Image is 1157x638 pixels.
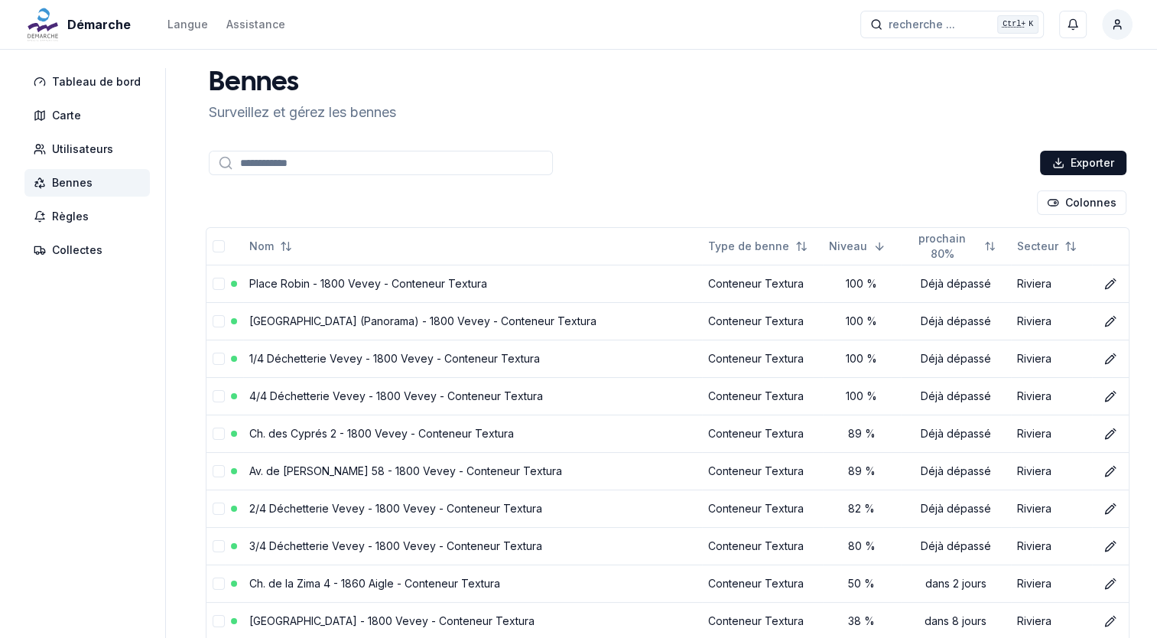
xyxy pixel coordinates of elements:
button: select-row [213,503,225,515]
div: dans 2 jours [907,576,1005,591]
div: Déjà dépassé [907,351,1005,366]
span: Bennes [52,175,93,190]
a: [GEOGRAPHIC_DATA] (Panorama) - 1800 Vevey - Conteneur Textura [249,314,596,327]
div: 100 % [829,276,895,291]
a: Démarche [24,15,137,34]
span: Type de benne [708,239,789,254]
td: Riviera [1011,565,1092,602]
div: Langue [167,17,208,32]
button: select-row [213,465,225,477]
a: 1/4 Déchetterie Vevey - 1800 Vevey - Conteneur Textura [249,352,540,365]
button: select-row [213,315,225,327]
td: Riviera [1011,527,1092,565]
a: Utilisateurs [24,135,156,163]
div: Déjà dépassé [907,501,1005,516]
a: 2/4 Déchetterie Vevey - 1800 Vevey - Conteneur Textura [249,502,542,515]
button: select-row [213,353,225,365]
td: Conteneur Textura [702,302,823,340]
a: Tableau de bord [24,68,156,96]
td: Riviera [1011,490,1092,527]
a: Collectes [24,236,156,264]
button: select-all [213,240,225,252]
button: Langue [167,15,208,34]
div: dans 8 jours [907,614,1005,629]
span: Utilisateurs [52,142,113,157]
div: Déjà dépassé [907,539,1005,554]
div: 50 % [829,576,895,591]
td: Riviera [1011,340,1092,377]
button: Sorted descending. Click to sort ascending. [820,234,895,259]
div: 89 % [829,426,895,441]
a: Av. de [PERSON_NAME] 58 - 1800 Vevey - Conteneur Textura [249,464,562,477]
span: Secteur [1017,239,1058,254]
a: Ch. de la Zima 4 - 1860 Aigle - Conteneur Textura [249,577,500,590]
div: 100 % [829,389,895,404]
div: 82 % [829,501,895,516]
button: Not sorted. Click to sort ascending. [1008,234,1086,259]
div: 100 % [829,314,895,329]
td: Conteneur Textura [702,377,823,415]
button: Cocher les colonnes [1037,190,1126,215]
a: Place Robin - 1800 Vevey - Conteneur Textura [249,277,487,290]
td: Conteneur Textura [702,565,823,602]
div: 38 % [829,614,895,629]
a: Assistance [226,15,285,34]
td: Riviera [1011,377,1092,415]
div: 89 % [829,464,895,479]
span: Nom [249,239,274,254]
span: Tableau de bord [52,74,141,90]
div: Déjà dépassé [907,464,1005,479]
a: Règles [24,203,156,230]
button: select-row [213,578,225,590]
button: select-row [213,540,225,552]
span: Niveau [829,239,867,254]
td: Conteneur Textura [702,527,823,565]
a: 4/4 Déchetterie Vevey - 1800 Vevey - Conteneur Textura [249,389,543,402]
div: Déjà dépassé [907,389,1005,404]
td: Conteneur Textura [702,452,823,490]
button: Not sorted. Click to sort ascending. [240,234,301,259]
a: Bennes [24,169,156,197]
img: Démarche Logo [24,6,61,43]
span: prochain 80% [907,231,978,262]
td: Riviera [1011,265,1092,302]
span: Collectes [52,243,102,258]
span: recherche ... [889,17,955,32]
span: Carte [52,108,81,123]
td: Riviera [1011,452,1092,490]
div: Déjà dépassé [907,276,1005,291]
span: Démarche [67,15,131,34]
div: Déjà dépassé [907,426,1005,441]
div: 100 % [829,351,895,366]
a: Carte [24,102,156,129]
h1: Bennes [209,68,396,99]
button: select-row [213,428,225,440]
td: Riviera [1011,302,1092,340]
a: [GEOGRAPHIC_DATA] - 1800 Vevey - Conteneur Textura [249,614,535,627]
button: select-row [213,615,225,627]
button: Not sorted. Click to sort ascending. [699,234,817,259]
button: Exporter [1040,151,1126,175]
td: Riviera [1011,415,1092,452]
td: Conteneur Textura [702,415,823,452]
button: select-row [213,390,225,402]
button: recherche ...Ctrl+K [860,11,1044,38]
button: Not sorted. Click to sort ascending. [898,234,1005,259]
td: Conteneur Textura [702,265,823,302]
td: Conteneur Textura [702,490,823,527]
a: Ch. des Cyprés 2 - 1800 Vevey - Conteneur Textura [249,427,514,440]
div: 80 % [829,539,895,554]
button: select-row [213,278,225,290]
div: Déjà dépassé [907,314,1005,329]
span: Règles [52,209,89,224]
a: 3/4 Déchetterie Vevey - 1800 Vevey - Conteneur Textura [249,539,542,552]
td: Conteneur Textura [702,340,823,377]
p: Surveillez et gérez les bennes [209,102,396,123]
